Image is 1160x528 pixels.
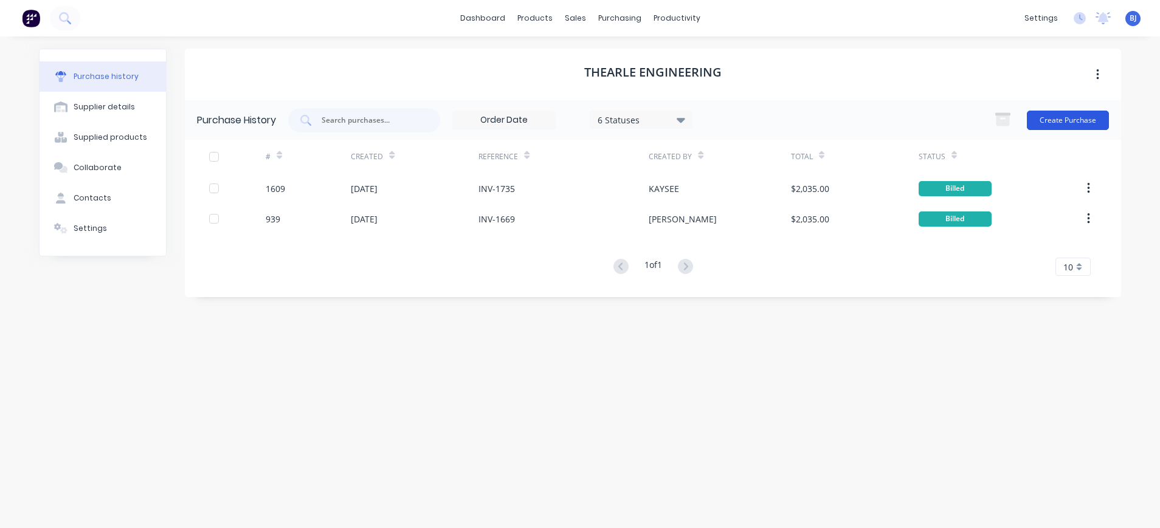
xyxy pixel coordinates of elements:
[351,182,378,195] div: [DATE]
[74,162,122,173] div: Collaborate
[647,9,706,27] div: productivity
[453,111,555,129] input: Order Date
[478,151,518,162] div: Reference
[266,151,271,162] div: #
[266,213,280,225] div: 939
[40,183,166,213] button: Contacts
[74,101,135,112] div: Supplier details
[644,258,662,276] div: 1 of 1
[454,9,511,27] a: dashboard
[74,132,147,143] div: Supplied products
[74,71,139,82] div: Purchase history
[320,114,421,126] input: Search purchases...
[559,9,592,27] div: sales
[649,182,679,195] div: KAYSEE
[1130,13,1137,24] span: BJ
[40,213,166,244] button: Settings
[649,213,717,225] div: [PERSON_NAME]
[919,151,945,162] div: Status
[40,153,166,183] button: Collaborate
[511,9,559,27] div: products
[478,213,515,225] div: INV-1669
[649,151,692,162] div: Created By
[74,193,111,204] div: Contacts
[919,181,992,196] div: Billed
[791,182,829,195] div: $2,035.00
[266,182,285,195] div: 1609
[791,151,813,162] div: Total
[791,213,829,225] div: $2,035.00
[478,182,515,195] div: INV-1735
[197,113,276,128] div: Purchase History
[351,213,378,225] div: [DATE]
[592,9,647,27] div: purchasing
[22,9,40,27] img: Factory
[351,151,383,162] div: Created
[598,113,685,126] div: 6 Statuses
[40,92,166,122] button: Supplier details
[1063,261,1073,273] span: 10
[40,61,166,92] button: Purchase history
[1018,9,1064,27] div: settings
[40,122,166,153] button: Supplied products
[1027,111,1109,130] button: Create Purchase
[584,65,722,80] h1: Thearle Engineering
[74,223,107,234] div: Settings
[919,211,992,227] div: Billed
